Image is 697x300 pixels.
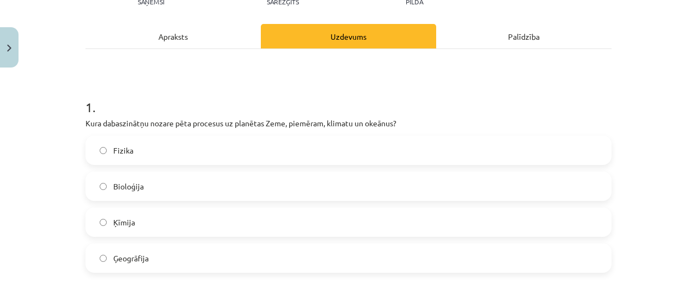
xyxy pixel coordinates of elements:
input: Ģeogrāfija [100,255,107,262]
h1: 1 . [85,81,612,114]
span: Ģeogrāfija [113,253,149,264]
input: Fizika [100,147,107,154]
img: icon-close-lesson-0947bae3869378f0d4975bcd49f059093ad1ed9edebbc8119c70593378902aed.svg [7,45,11,52]
p: Kura dabaszinātņu nozare pēta procesus uz planētas Zeme, piemēram, klimatu un okeānus? [85,118,612,129]
div: Apraksts [85,24,261,48]
div: Palīdzība [436,24,612,48]
input: Bioloģija [100,183,107,190]
div: Uzdevums [261,24,436,48]
input: Ķīmija [100,219,107,226]
span: Fizika [113,145,133,156]
span: Bioloģija [113,181,144,192]
span: Ķīmija [113,217,135,228]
